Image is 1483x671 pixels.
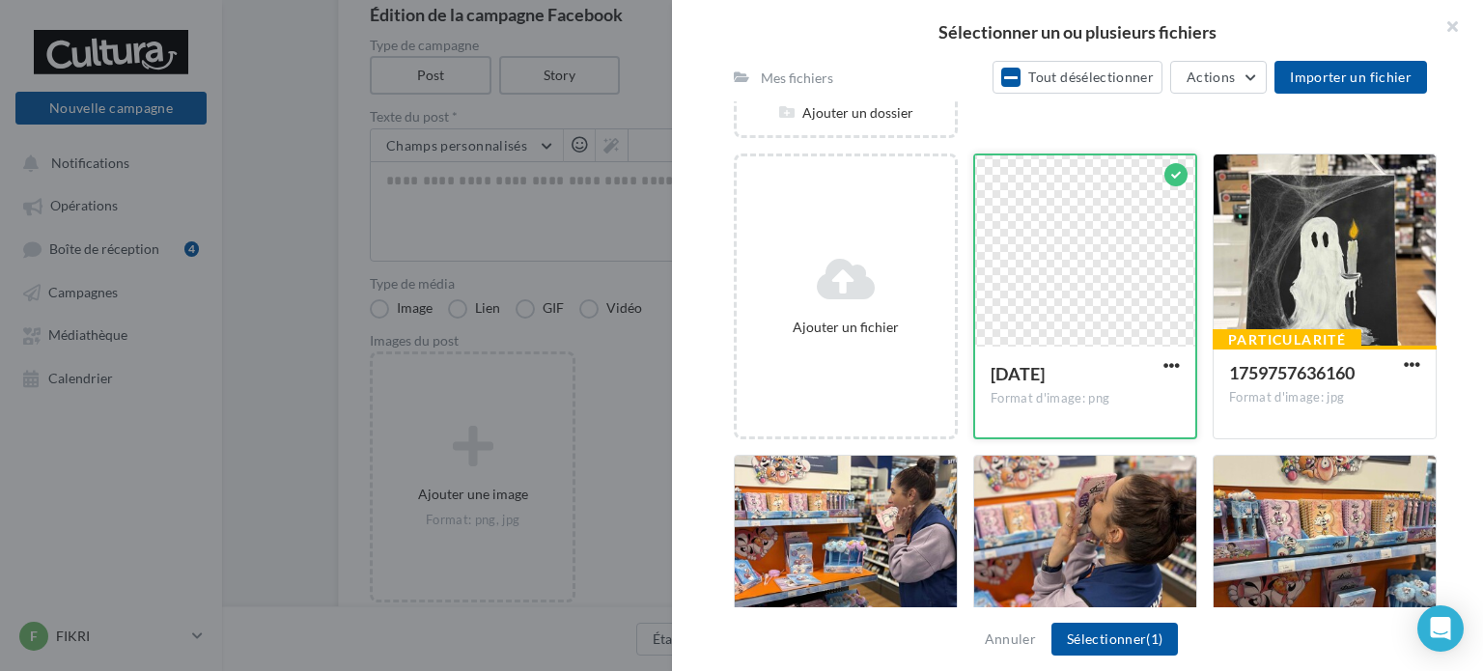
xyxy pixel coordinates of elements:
div: Ajouter un dossier [737,103,955,123]
div: Open Intercom Messenger [1417,605,1464,652]
button: Actions [1170,61,1267,94]
div: Format d'image: png [991,390,1180,407]
h2: Sélectionner un ou plusieurs fichiers [703,23,1452,41]
div: Mes fichiers [761,69,833,88]
div: Ajouter un fichier [744,318,947,337]
div: Particularité [1213,329,1361,350]
button: Importer un fichier [1274,61,1427,94]
span: Importer un fichier [1290,69,1412,85]
button: Tout désélectionner [993,61,1162,94]
span: 1759757636160 [1229,362,1355,383]
span: halloween [991,363,1045,384]
button: Sélectionner(1) [1051,623,1178,656]
button: Annuler [977,628,1044,651]
span: (1) [1146,630,1162,647]
div: Format d'image: jpg [1229,389,1420,406]
span: Actions [1187,69,1235,85]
